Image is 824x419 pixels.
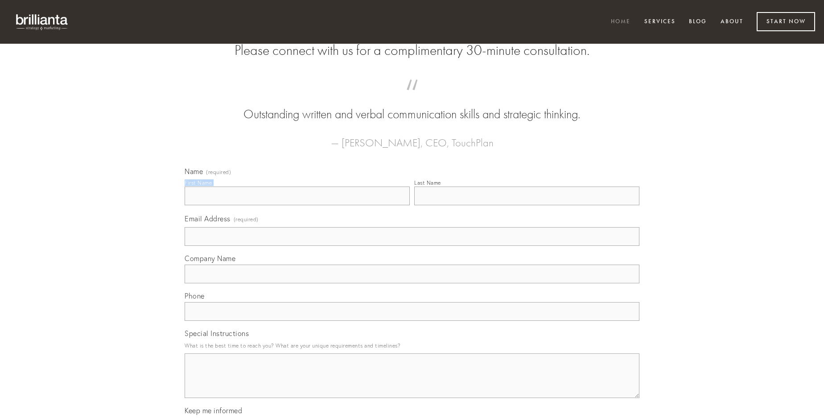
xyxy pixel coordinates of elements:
[757,12,815,31] a: Start Now
[185,214,231,223] span: Email Address
[185,340,639,352] p: What is the best time to reach you? What are your unique requirements and timelines?
[185,254,235,263] span: Company Name
[414,179,441,186] div: Last Name
[605,15,636,29] a: Home
[234,213,259,225] span: (required)
[199,123,625,152] figcaption: — [PERSON_NAME], CEO, TouchPlan
[683,15,713,29] a: Blog
[185,406,242,415] span: Keep me informed
[185,291,205,300] span: Phone
[639,15,681,29] a: Services
[199,88,625,106] span: “
[206,170,231,175] span: (required)
[185,167,203,176] span: Name
[185,179,212,186] div: First Name
[185,329,249,338] span: Special Instructions
[185,42,639,59] h2: Please connect with us for a complimentary 30-minute consultation.
[715,15,749,29] a: About
[9,9,76,35] img: brillianta - research, strategy, marketing
[199,88,625,123] blockquote: Outstanding written and verbal communication skills and strategic thinking.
